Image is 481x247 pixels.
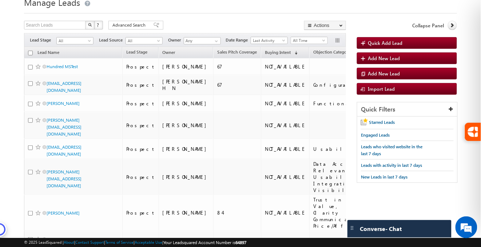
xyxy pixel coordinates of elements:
span: Add New Lead [368,70,400,77]
a: Last Activity [251,37,288,44]
div: Trust in Program Value, Lack of Clarity in Communication, Price/Affordability [313,196,397,229]
span: All [57,38,91,44]
button: Actions [304,21,346,30]
a: [PERSON_NAME] [47,210,80,216]
a: All [56,37,94,44]
a: [PERSON_NAME][EMAIL_ADDRESS][DOMAIN_NAME] [47,117,82,137]
span: Objection Category [313,49,350,55]
a: [EMAIL_ADDRESS][DOMAIN_NAME] [47,81,82,93]
img: Search [88,23,92,27]
div: Data Accuracy and Relevance, Usability, Data Integration and Visibility [313,161,397,193]
span: Leads with activity in last 7 days [361,162,422,168]
div: Prospect [126,146,155,152]
span: Leads who visited website in the last 7 days [361,144,422,156]
span: Collapse Panel [413,22,444,29]
span: Converse - Chat [360,226,402,232]
div: NOT_AVAILABLE [265,209,306,216]
div: Functionality [313,100,397,107]
div: Configuration Issue [313,82,397,88]
span: Starred Leads [369,119,395,125]
div: [PERSON_NAME] [163,122,210,129]
div: 67 [217,82,258,88]
div: Prospect [126,82,155,88]
em: Start Chat [99,193,132,203]
div: NOT_AVAILABLE [265,174,306,180]
div: Chat with us now [38,38,122,48]
span: All [126,38,160,44]
span: (sorted descending) [292,50,298,56]
span: Lead Source [99,37,126,43]
span: Advanced Search [112,22,148,28]
img: d_60004797649_company_0_60004797649 [12,38,31,48]
a: Terms of Service [105,240,134,244]
img: carter-drag [349,225,355,231]
a: [PERSON_NAME][EMAIL_ADDRESS][DOMAIN_NAME] [47,169,82,188]
button: ? [94,21,103,30]
div: NOT_AVAILABLE [265,146,306,152]
a: All [126,37,163,44]
span: Lead Stage [126,49,147,55]
div: [PERSON_NAME] [163,174,210,180]
span: All Time [291,37,326,44]
a: Lead Stage [123,48,151,58]
span: ? [97,22,100,28]
a: Hundred MSTest [47,64,78,69]
span: Lead Stage [30,37,56,43]
div: Prospect [126,100,155,107]
div: NOT_AVAILABLE [265,100,306,107]
span: Owner [163,50,175,55]
span: Engaged Leads [361,132,390,138]
div: 84 [217,209,258,216]
a: [PERSON_NAME] [47,101,80,106]
a: [EMAIL_ADDRESS][DOMAIN_NAME] [47,144,82,157]
div: NOT_AVAILABLE [265,82,306,88]
span: Quick Add Lead [368,40,402,46]
div: NOT_AVAILABLE [265,63,306,70]
div: Quick Filters [357,102,457,117]
div: Prospect [126,122,155,129]
div: [PERSON_NAME] [163,63,210,70]
div: 67 [217,63,258,70]
div: Prospect [126,174,155,180]
div: NOT_AVAILABLE [265,122,306,129]
span: New Leads in last 7 days [361,174,408,180]
a: Contact Support [75,240,104,244]
a: Lead Name [34,48,63,58]
input: Check all records [28,51,33,55]
a: Acceptable Use [135,240,162,244]
div: Prospect [126,63,155,70]
input: Type to Search [184,37,221,44]
span: Buying Intent [265,50,291,55]
a: All Time [291,37,328,44]
a: Objection Category [310,48,354,58]
textarea: Type your message and hit 'Enter' [9,67,133,187]
span: Import Lead [368,86,395,92]
div: Prospect [126,209,155,216]
div: [PERSON_NAME] [163,209,210,216]
a: Show All Items [211,38,220,45]
span: Sales Pitch Coverage [217,49,257,55]
span: Your Leadsquared Account Number is [163,240,246,245]
span: Last Activity [251,37,286,44]
a: Buying Intent (sorted descending) [261,48,301,58]
div: Usability [313,146,397,152]
span: 64897 [235,240,246,245]
span: Date Range [226,37,251,43]
div: [PERSON_NAME] [163,146,210,152]
span: Add New Lead [368,55,400,61]
div: Minimize live chat window [119,4,137,21]
a: About [64,240,74,244]
span: © 2025 LeadSquared | | | | | [24,239,246,246]
div: [PERSON_NAME] [163,100,210,107]
a: Sales Pitch Coverage [214,48,261,58]
span: Owner [168,37,184,43]
div: [PERSON_NAME] H N [163,78,210,91]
